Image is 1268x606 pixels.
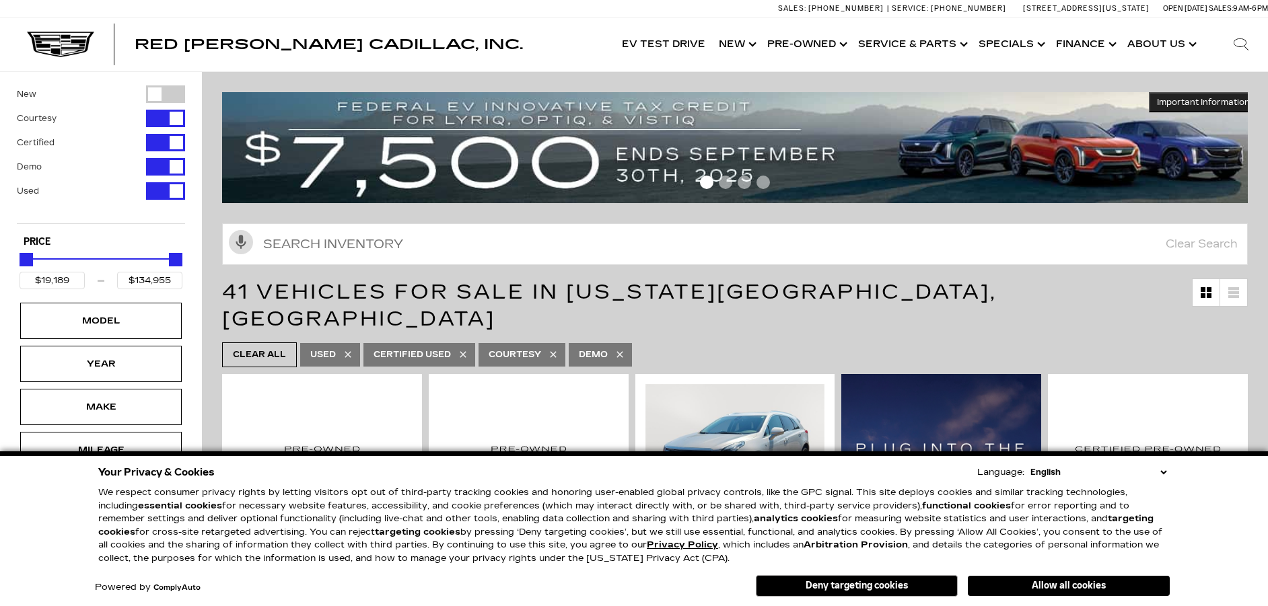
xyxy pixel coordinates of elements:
img: 2019 Cadillac XT4 AWD Sport [439,384,619,523]
div: Year [67,356,135,371]
select: Language Select [1027,465,1170,479]
p: We respect consumer privacy rights by letting visitors opt out of third-party tracking cookies an... [98,486,1170,565]
svg: Click to toggle on voice search [229,230,253,254]
button: Important Information [1149,92,1258,112]
span: Go to slide 2 [719,176,732,189]
a: Specials [972,17,1049,71]
span: Important Information [1157,97,1250,108]
div: Make [67,400,135,414]
div: Powered by [95,583,201,592]
input: Search Inventory [222,223,1248,265]
strong: analytics cookies [754,513,838,524]
span: Sales: [1209,4,1233,13]
div: Maximum Price [169,253,182,266]
div: MakeMake [20,389,182,425]
label: Courtesy [17,112,57,125]
div: YearYear [20,346,182,382]
strong: Arbitration Provision [804,539,908,550]
button: Allow all cookies [968,576,1170,596]
span: Open [DATE] [1163,4,1207,13]
strong: targeting cookies [375,527,460,537]
a: [STREET_ADDRESS][US_STATE] [1023,4,1150,13]
a: Sales: [PHONE_NUMBER] [778,5,887,12]
span: Go to slide 3 [738,176,751,189]
span: Your Privacy & Cookies [98,463,215,482]
span: Courtesy [489,346,541,363]
a: Privacy Policy [647,539,718,550]
a: EV Test Drive [615,17,712,71]
a: Red [PERSON_NAME] Cadillac, Inc. [135,38,523,51]
span: Go to slide 4 [756,176,770,189]
a: Finance [1049,17,1121,71]
span: Red [PERSON_NAME] Cadillac, Inc. [135,36,523,52]
a: Pre-Owned [761,17,851,71]
strong: functional cookies [922,500,1011,511]
div: Language: [977,468,1024,477]
span: Used [310,346,336,363]
label: Demo [17,160,42,174]
div: Filter by Vehicle Type [17,85,185,223]
span: 41 Vehicles for Sale in [US_STATE][GEOGRAPHIC_DATA], [GEOGRAPHIC_DATA] [222,280,997,331]
span: Clear All [233,346,286,363]
img: 2022 Cadillac XT4 Sport [1058,384,1238,523]
span: Service: [892,4,929,13]
img: vrp-tax-ending-august-version [222,92,1258,203]
div: MileageMileage [20,432,182,468]
div: Mileage [67,443,135,457]
div: Price [20,248,182,289]
input: Maximum [117,272,182,289]
a: ComplyAuto [153,584,201,592]
label: New [17,87,36,101]
strong: essential cookies [138,500,222,511]
img: 2020 Cadillac XT4 Premium Luxury [232,384,412,523]
span: Demo [579,346,608,363]
a: Service: [PHONE_NUMBER] [887,5,1010,12]
button: Deny targeting cookies [756,575,958,597]
img: Cadillac Dark Logo with Cadillac White Text [27,32,94,57]
label: Used [17,184,39,198]
span: [PHONE_NUMBER] [931,4,1006,13]
span: [PHONE_NUMBER] [808,4,884,13]
a: New [712,17,761,71]
a: Service & Parts [851,17,972,71]
span: Go to slide 1 [700,176,713,189]
a: About Us [1121,17,1201,71]
span: Sales: [778,4,806,13]
img: 2018 Cadillac XT5 Premium Luxury AWD [645,384,825,519]
label: Certified [17,136,55,149]
strong: targeting cookies [98,513,1154,537]
div: Model [67,313,135,328]
span: Certified Used [374,346,451,363]
h5: Price [24,236,178,248]
div: Minimum Price [20,253,33,266]
input: Minimum [20,272,85,289]
div: ModelModel [20,303,182,339]
span: 9 AM-6 PM [1233,4,1268,13]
